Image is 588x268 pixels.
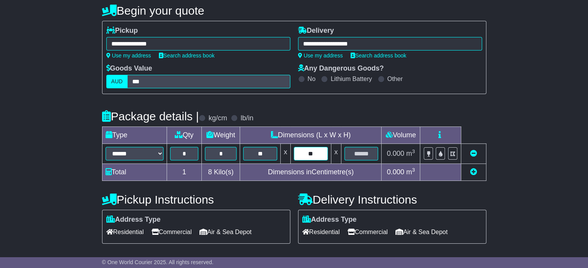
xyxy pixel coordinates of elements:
label: Address Type [302,216,357,224]
td: Type [102,127,167,144]
label: Delivery [298,27,334,35]
label: kg/cm [208,114,227,123]
td: Qty [167,127,202,144]
td: Volume [382,127,420,144]
label: Pickup [106,27,138,35]
label: Other [387,75,403,83]
td: Weight [202,127,240,144]
span: m [406,150,415,157]
td: Dimensions in Centimetre(s) [240,164,382,181]
a: Use my address [106,52,151,59]
label: lb/in [240,114,253,123]
label: Lithium Battery [331,75,372,83]
td: x [280,144,290,164]
span: m [406,168,415,176]
span: Air & Sea Depot [199,226,252,238]
td: Total [102,164,167,181]
h4: Begin your quote [102,4,486,17]
a: Use my address [298,52,343,59]
span: Residential [106,226,144,238]
span: © One World Courier 2025. All rights reserved. [102,259,214,265]
label: Address Type [106,216,161,224]
span: 8 [208,168,212,176]
span: Commercial [348,226,388,238]
td: Kilo(s) [202,164,240,181]
label: AUD [106,75,128,88]
a: Search address book [351,52,406,59]
span: Commercial [152,226,192,238]
a: Add new item [470,168,477,176]
label: No [308,75,315,83]
h4: Package details | [102,110,199,123]
span: Residential [302,226,340,238]
a: Search address book [159,52,215,59]
h4: Pickup Instructions [102,193,290,206]
sup: 3 [412,148,415,154]
td: x [331,144,341,164]
span: 0.000 [387,150,404,157]
label: Goods Value [106,64,152,73]
td: Dimensions (L x W x H) [240,127,382,144]
span: Air & Sea Depot [395,226,448,238]
td: 1 [167,164,202,181]
span: 0.000 [387,168,404,176]
a: Remove this item [470,150,477,157]
h4: Delivery Instructions [298,193,486,206]
label: Any Dangerous Goods? [298,64,384,73]
sup: 3 [412,167,415,173]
